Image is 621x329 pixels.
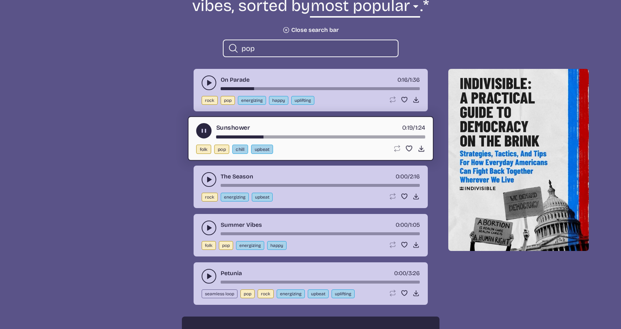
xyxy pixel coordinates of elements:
[219,241,233,250] button: pop
[448,69,589,251] img: Help save our democracy!
[221,269,242,278] a: Petunia
[221,172,253,181] a: The Season
[389,289,396,297] button: Loop
[269,96,288,105] button: happy
[196,123,212,138] button: play-pause toggle
[277,289,305,298] button: energizing
[202,241,216,250] button: folk
[397,76,408,83] span: timer
[221,221,262,229] a: Summer Vibes
[214,145,229,154] button: pop
[308,289,329,298] button: upbeat
[410,76,420,83] span: 1:36
[401,289,408,297] button: Favorite
[258,289,274,298] button: rock
[410,221,420,228] span: 1:05
[396,173,408,180] span: timer
[401,241,408,248] button: Favorite
[252,193,273,202] button: upbeat
[202,75,216,90] button: play-pause toggle
[236,241,264,250] button: energizing
[394,270,406,277] span: timer
[401,96,408,103] button: Favorite
[389,193,396,200] button: Loop
[393,145,400,152] button: Loop
[242,44,392,53] input: search
[216,123,250,132] a: Sunshower
[202,221,216,235] button: play-pause toggle
[396,221,420,229] div: /
[221,193,249,202] button: energizing
[232,145,248,154] button: chill
[221,281,420,284] div: song-time-bar
[401,193,408,200] button: Favorite
[394,269,420,278] div: /
[396,221,408,228] span: timer
[221,87,420,90] div: song-time-bar
[202,96,218,105] button: rock
[283,26,339,34] button: Close search bar
[221,96,235,105] button: pop
[196,145,211,154] button: folk
[402,124,412,131] span: timer
[251,145,273,154] button: upbeat
[202,193,218,202] button: rock
[410,173,420,180] span: 2:16
[221,184,420,187] div: song-time-bar
[389,96,396,103] button: Loop
[240,289,255,298] button: pop
[221,232,420,235] div: song-time-bar
[396,172,420,181] div: /
[216,136,425,138] div: song-time-bar
[202,289,237,298] button: seamless loop
[238,96,266,105] button: energizing
[332,289,355,298] button: uplifting
[415,124,425,131] span: 1:24
[221,75,250,84] a: On Parade
[291,96,314,105] button: uplifting
[408,270,420,277] span: 3:26
[397,75,420,84] div: /
[267,241,287,250] button: happy
[389,241,396,248] button: Loop
[202,172,216,187] button: play-pause toggle
[202,269,216,284] button: play-pause toggle
[405,145,413,152] button: Favorite
[402,123,425,132] div: /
